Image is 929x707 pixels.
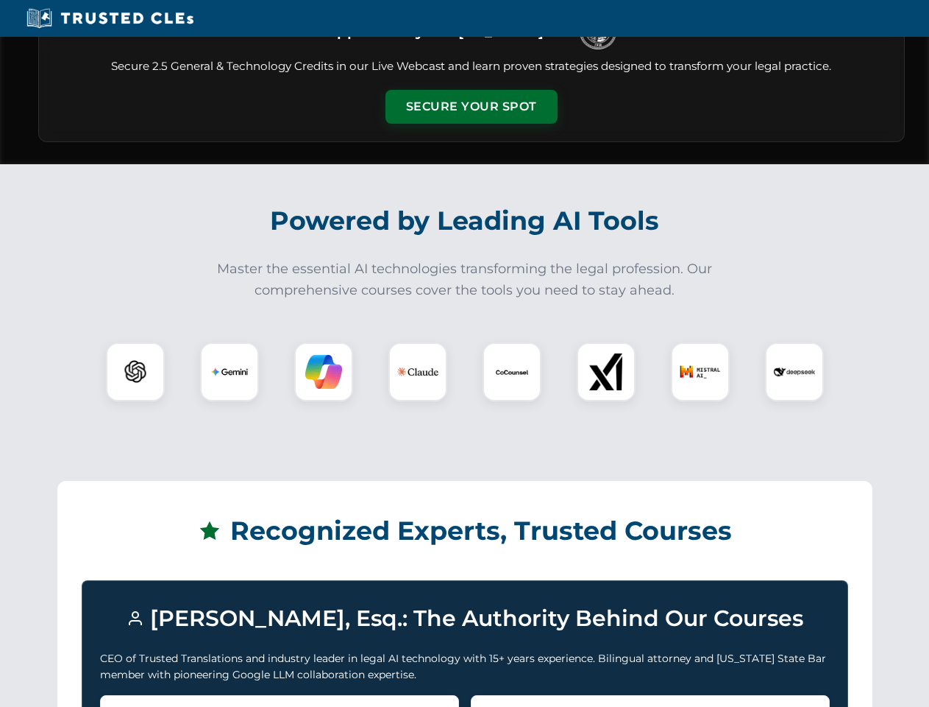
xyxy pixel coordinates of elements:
[588,353,624,390] img: xAI Logo
[305,353,342,390] img: Copilot Logo
[100,650,830,683] p: CEO of Trusted Translations and industry leader in legal AI technology with 15+ years experience....
[207,258,722,301] p: Master the essential AI technologies transforming the legal profession. Our comprehensive courses...
[671,342,730,401] div: Mistral AI
[680,351,721,393] img: Mistral AI Logo
[765,342,824,401] div: DeepSeek
[57,195,872,247] h2: Powered by Leading AI Tools
[200,342,259,401] div: Gemini
[774,351,815,393] img: DeepSeek Logo
[385,90,558,124] button: Secure Your Spot
[294,342,353,401] div: Copilot
[397,351,438,393] img: Claude Logo
[57,58,886,75] p: Secure 2.5 General & Technology Credits in our Live Webcast and learn proven strategies designed ...
[22,7,198,29] img: Trusted CLEs
[211,353,248,390] img: Gemini Logo
[388,342,447,401] div: Claude
[82,505,848,557] h2: Recognized Experts, Trusted Courses
[483,342,541,401] div: CoCounsel
[100,599,830,639] h3: [PERSON_NAME], Esq.: The Authority Behind Our Courses
[114,351,157,393] img: ChatGPT Logo
[494,353,530,390] img: CoCounsel Logo
[577,342,636,401] div: xAI
[106,342,165,401] div: ChatGPT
